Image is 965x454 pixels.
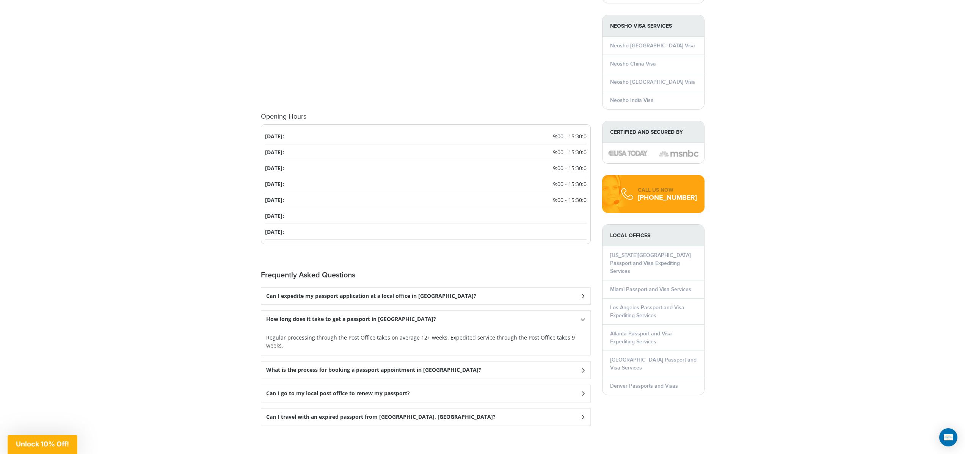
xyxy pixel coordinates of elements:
[261,271,591,280] h2: Frequently Asked Questions
[638,186,697,194] div: CALL US NOW
[265,144,587,160] li: [DATE]:
[610,79,695,85] a: Neosho [GEOGRAPHIC_DATA] Visa
[638,194,697,202] div: [PHONE_NUMBER]
[265,208,587,224] li: [DATE]:
[266,293,476,299] h3: Can I expedite my passport application at a local office in [GEOGRAPHIC_DATA]?
[610,42,695,49] a: Neosho [GEOGRAPHIC_DATA] Visa
[939,428,957,446] div: Open Intercom Messenger
[553,180,587,188] span: 9:00 - 15:30:0
[265,176,587,192] li: [DATE]:
[265,160,587,176] li: [DATE]:
[16,440,69,448] span: Unlock 10% Off!
[610,97,654,103] a: Neosho India Visa
[265,128,587,144] li: [DATE]:
[610,61,656,67] a: Neosho China Visa
[610,357,697,371] a: [GEOGRAPHIC_DATA] Passport and Visa Services
[553,164,587,172] span: 9:00 - 15:30:0
[610,304,684,319] a: Los Angeles Passport and Visa Expediting Services
[608,150,648,156] img: image description
[659,149,698,158] img: image description
[603,225,704,246] strong: LOCAL OFFICES
[261,113,591,121] h4: Opening Hours
[266,367,481,373] h3: What is the process for booking a passport appointment in [GEOGRAPHIC_DATA]?
[553,132,587,140] span: 9:00 - 15:30:0
[266,333,585,349] p: Regular processing through the Post Office takes on average 12+ weeks. Expedited service through ...
[266,390,410,397] h3: Can I go to my local post office to renew my passport?
[610,286,691,293] a: Miami Passport and Visa Services
[610,330,672,345] a: Atlanta Passport and Visa Expediting Services
[610,252,691,274] a: [US_STATE][GEOGRAPHIC_DATA] Passport and Visa Expediting Services
[266,414,496,420] h3: Can I travel with an expired passport from [GEOGRAPHIC_DATA], [GEOGRAPHIC_DATA]?
[603,15,704,37] strong: Neosho Visa Services
[553,148,587,156] span: 9:00 - 15:30:0
[553,196,587,204] span: 9:00 - 15:30:0
[610,383,678,389] a: Denver Passports and Visas
[265,192,587,208] li: [DATE]:
[265,224,587,240] li: [DATE]:
[603,121,704,143] strong: Certified and Secured by
[266,316,436,322] h3: How long does it take to get a passport in [GEOGRAPHIC_DATA]?
[8,435,77,454] div: Unlock 10% Off!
